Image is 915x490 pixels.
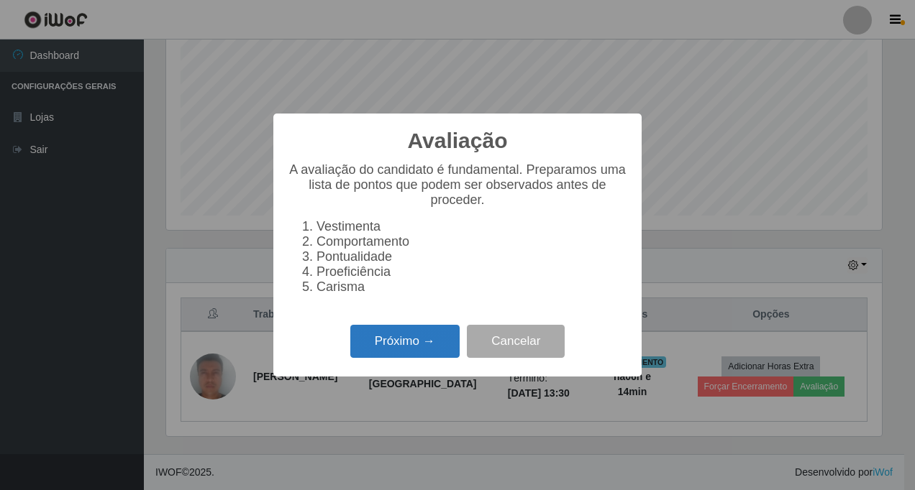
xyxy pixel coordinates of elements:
[317,234,627,249] li: Comportamento
[317,219,627,234] li: Vestimenta
[350,325,460,359] button: Próximo →
[288,162,627,208] p: A avaliação do candidato é fundamental. Preparamos uma lista de pontos que podem ser observados a...
[317,264,627,279] li: Proeficiência
[317,279,627,295] li: Carisma
[467,325,565,359] button: Cancelar
[317,249,627,264] li: Pontualidade
[408,128,508,154] h2: Avaliação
